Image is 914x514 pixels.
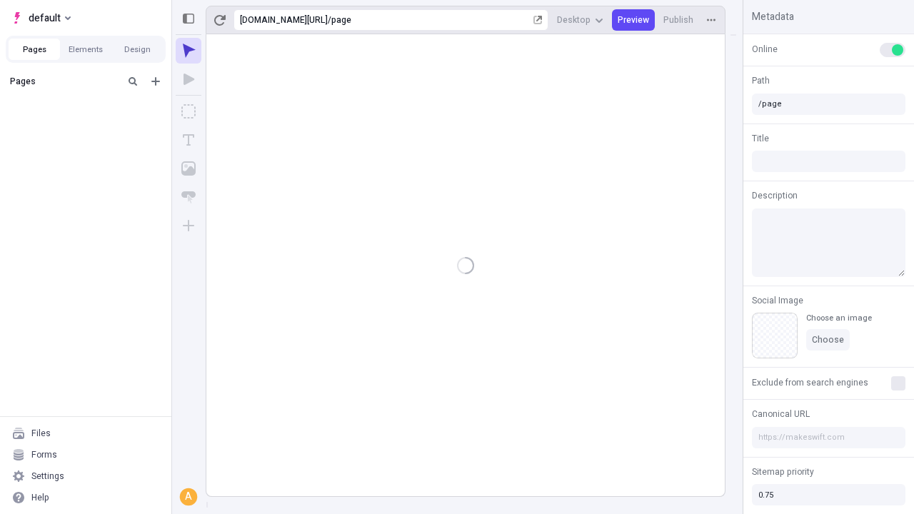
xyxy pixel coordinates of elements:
[29,9,61,26] span: default
[752,43,778,56] span: Online
[663,14,693,26] span: Publish
[240,14,328,26] div: [URL][DOMAIN_NAME]
[31,449,57,460] div: Forms
[111,39,163,60] button: Design
[752,376,868,389] span: Exclude from search engines
[752,132,769,145] span: Title
[176,127,201,153] button: Text
[176,156,201,181] button: Image
[612,9,655,31] button: Preview
[181,490,196,504] div: A
[31,428,51,439] div: Files
[618,14,649,26] span: Preview
[31,492,49,503] div: Help
[328,14,331,26] div: /
[9,39,60,60] button: Pages
[812,334,844,346] span: Choose
[752,427,905,448] input: https://makeswift.com
[60,39,111,60] button: Elements
[557,14,591,26] span: Desktop
[752,189,798,202] span: Description
[752,74,770,87] span: Path
[752,294,803,307] span: Social Image
[752,465,814,478] span: Sitemap priority
[147,73,164,90] button: Add new
[551,9,609,31] button: Desktop
[658,9,699,31] button: Publish
[752,408,810,420] span: Canonical URL
[10,76,119,87] div: Pages
[6,7,76,29] button: Select site
[331,14,531,26] div: page
[31,470,64,482] div: Settings
[176,99,201,124] button: Box
[176,184,201,210] button: Button
[806,313,872,323] div: Choose an image
[806,329,850,351] button: Choose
